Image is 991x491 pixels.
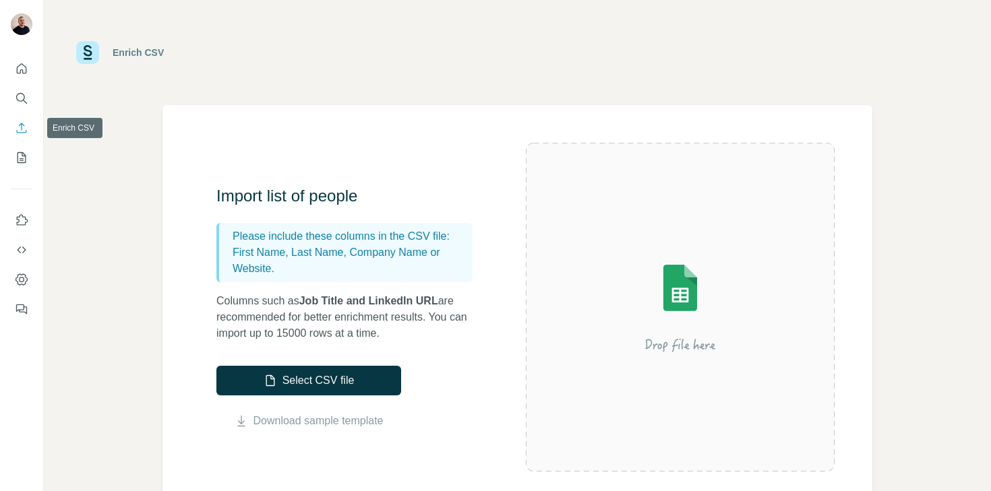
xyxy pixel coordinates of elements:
[11,57,32,81] button: Quick start
[11,145,32,170] button: My lists
[11,13,32,35] img: Avatar
[216,366,401,395] button: Select CSV file
[216,413,401,429] button: Download sample template
[216,293,486,341] p: Columns such as are recommended for better enrichment results. You can import up to 15000 rows at...
[233,244,467,277] p: First Name, Last Name, Company Name or Website.
[559,226,802,388] img: Surfe Illustration - Drop file here or select below
[11,116,32,140] button: Enrich CSV
[11,238,32,262] button: Use Surfe API
[76,41,99,64] img: Surfe Logo
[299,295,438,306] span: Job Title and LinkedIn URL
[11,208,32,232] button: Use Surfe on LinkedIn
[233,228,467,244] p: Please include these columns in the CSV file:
[11,297,32,321] button: Feedback
[11,267,32,292] button: Dashboard
[216,185,486,207] h3: Import list of people
[253,413,384,429] a: Download sample template
[113,46,164,59] div: Enrich CSV
[11,86,32,110] button: Search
